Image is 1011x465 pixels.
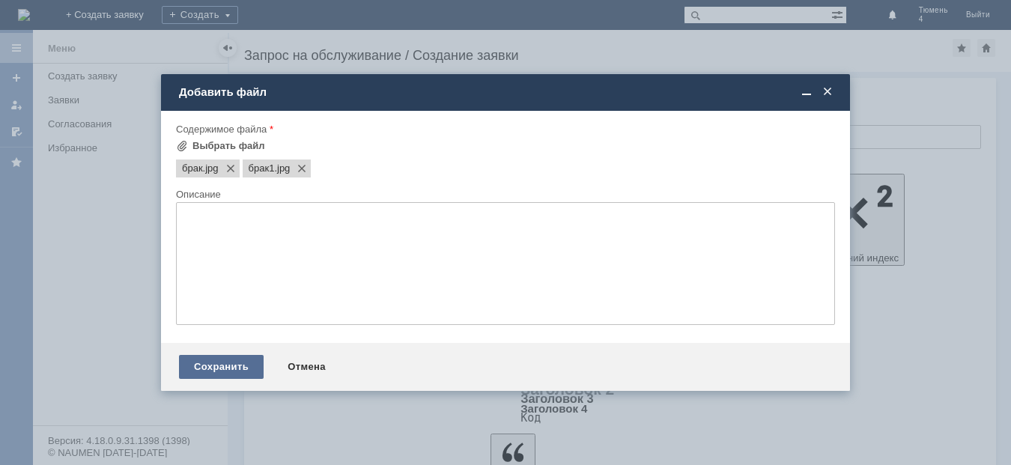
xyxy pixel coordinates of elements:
[176,189,832,199] div: Описание
[179,85,835,99] div: Добавить файл
[249,162,275,174] span: брак1.jpg
[192,140,265,152] div: Выбрать файл
[176,124,832,134] div: Содержимое файла
[182,162,203,174] span: брак.jpg
[820,85,835,99] span: Закрыть
[6,6,219,66] div: Добрый день, прошу согласовать отбраковку Крем-маска ночная для лица MAGIE ACADEMIE Мастер возрож...
[799,85,814,99] span: Свернуть (Ctrl + M)
[274,162,290,174] span: брак1.jpg
[203,162,219,174] span: брак.jpg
